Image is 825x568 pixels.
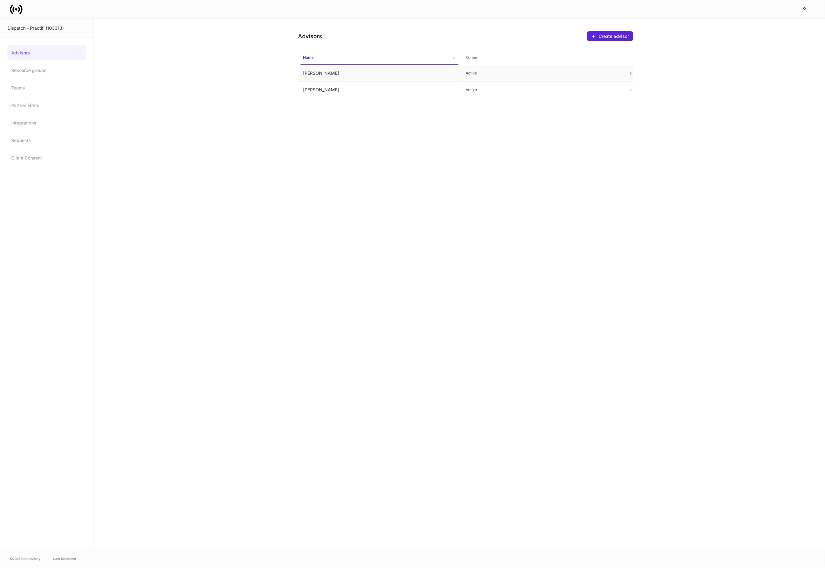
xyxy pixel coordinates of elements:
a: Requests [8,133,86,148]
a: Resource groups [8,63,86,78]
a: Integrations [8,115,86,130]
p: Active [466,87,619,92]
div: Create advisor [599,33,629,39]
a: Client Consent [8,150,86,165]
div: Dispatch - Practifi (103313) [8,25,86,31]
span: Status [463,52,621,64]
a: Partner Firms [8,98,86,113]
a: Data Disclaimer [53,556,76,561]
a: Teams [8,80,86,95]
h6: Name [303,54,314,60]
td: [PERSON_NAME] [298,82,461,98]
button: Create advisor [587,31,633,41]
p: Active [466,71,619,76]
h6: Status [466,55,477,61]
span: Name [301,51,458,65]
td: [PERSON_NAME] [298,65,461,82]
h4: Advisors [298,33,322,40]
a: Advisors [8,45,86,60]
span: © 2025 OneAdvisory [10,556,41,561]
